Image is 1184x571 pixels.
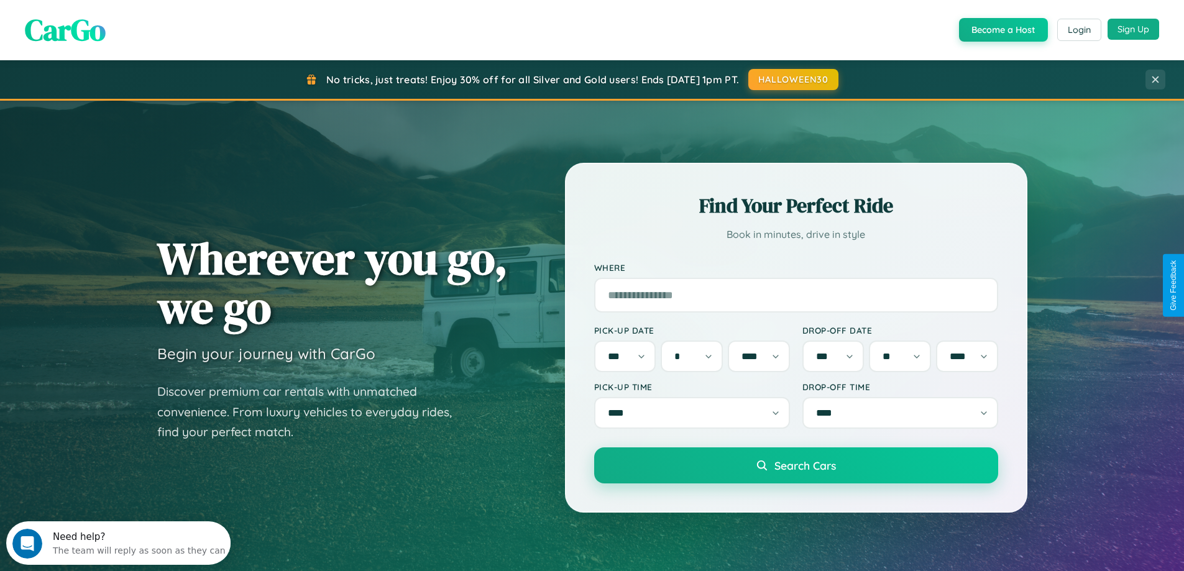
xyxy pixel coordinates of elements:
[594,192,998,219] h2: Find Your Perfect Ride
[12,529,42,559] iframe: Intercom live chat
[802,325,998,336] label: Drop-off Date
[774,459,836,472] span: Search Cars
[47,21,219,34] div: The team will reply as soon as they can
[157,234,508,332] h1: Wherever you go, we go
[5,5,231,39] div: Open Intercom Messenger
[326,73,739,86] span: No tricks, just treats! Enjoy 30% off for all Silver and Gold users! Ends [DATE] 1pm PT.
[594,262,998,273] label: Where
[748,69,838,90] button: HALLOWEEN30
[1169,260,1178,311] div: Give Feedback
[1108,19,1159,40] button: Sign Up
[594,226,998,244] p: Book in minutes, drive in style
[594,447,998,483] button: Search Cars
[594,381,790,392] label: Pick-up Time
[959,18,1048,42] button: Become a Host
[6,521,231,565] iframe: Intercom live chat discovery launcher
[1057,19,1101,41] button: Login
[802,381,998,392] label: Drop-off Time
[47,11,219,21] div: Need help?
[157,344,375,363] h3: Begin your journey with CarGo
[157,381,468,442] p: Discover premium car rentals with unmatched convenience. From luxury vehicles to everyday rides, ...
[25,9,106,50] span: CarGo
[594,325,790,336] label: Pick-up Date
